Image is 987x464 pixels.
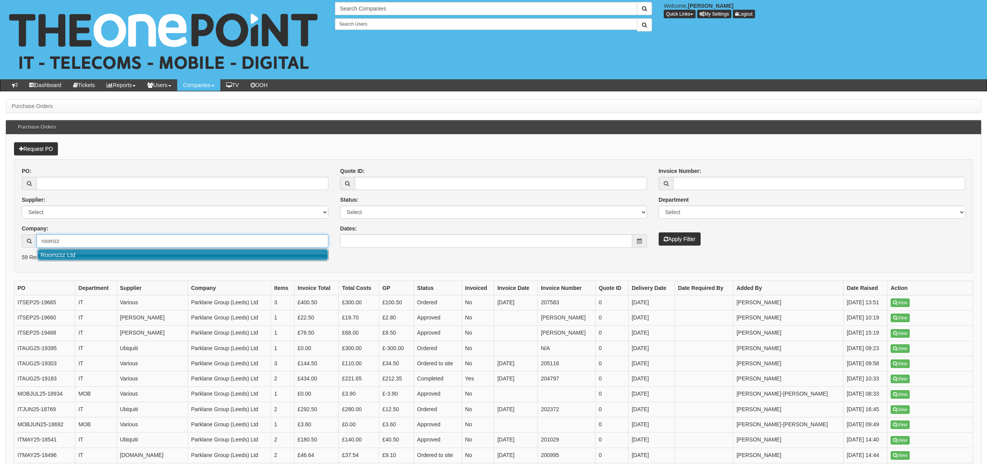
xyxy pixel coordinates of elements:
[733,402,844,417] td: [PERSON_NAME]
[844,402,888,417] td: [DATE] 16:45
[462,417,494,433] td: No
[494,433,537,448] td: [DATE]
[271,387,294,402] td: 1
[537,310,595,325] td: [PERSON_NAME]
[339,295,379,310] td: £300.00
[675,281,733,295] th: Date Required By
[75,326,117,341] td: IT
[379,387,414,402] td: £-3.90
[595,417,628,433] td: 0
[271,326,294,341] td: 1
[14,326,75,341] td: ITSEP25-19468
[188,310,271,325] td: Parklane Group (Leeds) Ltd
[294,448,338,463] td: £46.64
[22,225,48,232] label: Company:
[379,281,414,295] th: GP
[271,341,294,356] td: 1
[117,356,188,371] td: Various
[494,295,537,310] td: [DATE]
[75,281,117,295] th: Department
[733,341,844,356] td: [PERSON_NAME]
[688,3,733,9] b: [PERSON_NAME]
[733,10,755,18] a: Logout
[414,341,462,356] td: Ordered
[628,356,675,371] td: [DATE]
[891,329,910,338] a: View
[188,448,271,463] td: Parklane Group (Leeds) Ltd
[271,281,294,295] th: Items
[844,281,888,295] th: Date Raised
[628,341,675,356] td: [DATE]
[595,448,628,463] td: 0
[733,372,844,387] td: [PERSON_NAME]
[537,326,595,341] td: [PERSON_NAME]
[12,102,53,110] li: Purchase Orders
[462,372,494,387] td: Yes
[294,341,338,356] td: £0.00
[595,295,628,310] td: 0
[271,402,294,417] td: 2
[628,433,675,448] td: [DATE]
[595,356,628,371] td: 0
[888,281,973,295] th: Action
[379,295,414,310] td: £100.50
[379,372,414,387] td: £212.35
[188,341,271,356] td: Parklane Group (Leeds) Ltd
[595,310,628,325] td: 0
[177,79,220,91] a: Companies
[14,356,75,371] td: ITAUG25-19303
[537,341,595,356] td: N/A
[14,402,75,417] td: ITJUN25-18769
[75,417,117,433] td: MOB
[494,448,537,463] td: [DATE]
[844,341,888,356] td: [DATE] 09:23
[414,417,462,433] td: Approved
[117,402,188,417] td: Ubiquiti
[22,167,31,175] label: PO:
[891,298,910,307] a: View
[844,433,888,448] td: [DATE] 14:40
[595,326,628,341] td: 0
[271,417,294,433] td: 1
[294,402,338,417] td: £292.50
[537,281,595,295] th: Invoice Number
[537,448,595,463] td: 200995
[462,295,494,310] td: No
[844,387,888,402] td: [DATE] 08:33
[14,433,75,448] td: ITMAY25-18541
[595,372,628,387] td: 0
[462,402,494,417] td: No
[664,10,696,18] button: Quick Links
[117,372,188,387] td: Various
[271,433,294,448] td: 2
[462,356,494,371] td: No
[414,402,462,417] td: Ordered
[340,167,364,175] label: Quote ID:
[595,433,628,448] td: 0
[891,405,910,414] a: View
[339,372,379,387] td: £221.65
[75,310,117,325] td: IT
[23,79,67,91] a: Dashboard
[697,10,731,18] a: My Settings
[844,356,888,371] td: [DATE] 09:58
[75,372,117,387] td: IT
[414,356,462,371] td: Ordered to site
[67,79,101,91] a: Tickets
[294,295,338,310] td: £400.50
[659,167,701,175] label: Invoice Number:
[22,196,45,204] label: Supplier:
[462,310,494,325] td: No
[339,326,379,341] td: £68.00
[494,281,537,295] th: Invoice Date
[595,281,628,295] th: Quote ID
[271,448,294,463] td: 2
[537,372,595,387] td: 204797
[339,356,379,371] td: £110.00
[462,448,494,463] td: No
[294,356,338,371] td: £144.50
[188,326,271,341] td: Parklane Group (Leeds) Ltd
[14,372,75,387] td: ITAUG25-19183
[595,387,628,402] td: 0
[628,417,675,433] td: [DATE]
